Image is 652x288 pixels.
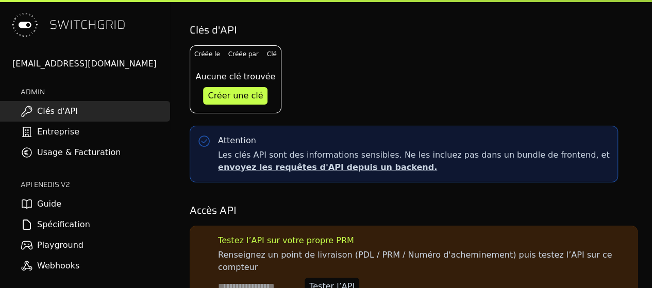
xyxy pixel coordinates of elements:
[195,71,275,83] span: Aucune clé trouvée
[218,134,256,147] div: Attention
[49,16,126,33] span: SWITCHGRID
[21,179,170,190] h2: API ENEDIS v2
[21,87,170,97] h2: ADMIN
[263,46,281,62] th: Clé
[8,8,41,41] img: Switchgrid Logo
[12,58,170,70] div: [EMAIL_ADDRESS][DOMAIN_NAME]
[218,234,354,247] div: Testez l’API sur votre propre PRM
[190,46,224,62] th: Créée le
[218,161,609,174] p: envoyez les requêtes d'API depuis un backend.
[208,90,263,102] div: Créer une clé
[224,46,263,62] th: Créée par
[203,87,268,105] button: Créer une clé
[218,249,629,274] p: Renseignez un point de livraison (PDL / PRM / Numéro d'acheminement) puis testez l’API sur ce com...
[190,203,638,217] h2: Accès API
[190,23,638,37] h2: Clés d'API
[218,149,609,174] span: Les clés API sont des informations sensibles. Ne les incluez pas dans un bundle de frontend, et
